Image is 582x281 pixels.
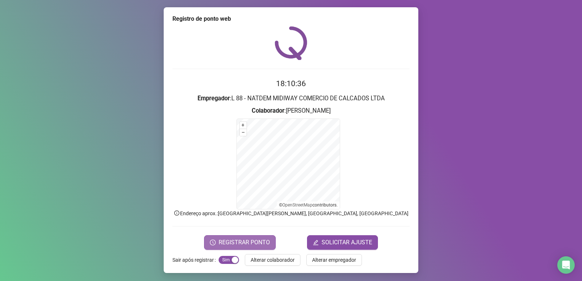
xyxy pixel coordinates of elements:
p: Endereço aprox. : [GEOGRAPHIC_DATA][PERSON_NAME], [GEOGRAPHIC_DATA], [GEOGRAPHIC_DATA] [172,209,410,217]
button: Alterar colaborador [245,254,300,266]
span: Alterar colaborador [251,256,295,264]
div: Open Intercom Messenger [557,256,575,274]
button: editSOLICITAR AJUSTE [307,235,378,250]
button: REGISTRAR PONTO [204,235,276,250]
h3: : L 88 - NATDEM MIDIWAY COMERCIO DE CALCADOS LTDA [172,94,410,103]
div: Registro de ponto web [172,15,410,23]
span: info-circle [174,210,180,216]
span: edit [313,240,319,245]
a: OpenStreetMap [282,202,312,208]
span: SOLICITAR AJUSTE [322,238,372,247]
span: REGISTRAR PONTO [219,238,270,247]
li: © contributors. [279,202,338,208]
h3: : [PERSON_NAME] [172,106,410,116]
span: Alterar empregador [312,256,356,264]
time: 18:10:36 [276,79,306,88]
img: QRPoint [275,26,307,60]
button: + [240,122,247,129]
strong: Empregador [198,95,230,102]
button: Alterar empregador [306,254,362,266]
span: clock-circle [210,240,216,245]
button: – [240,129,247,136]
label: Sair após registrar [172,254,219,266]
strong: Colaborador [252,107,284,114]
